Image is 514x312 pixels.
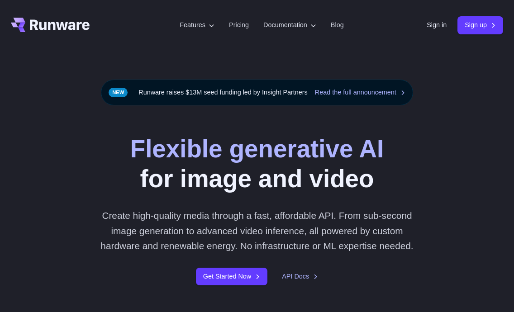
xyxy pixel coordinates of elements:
a: Pricing [229,20,249,30]
strong: Flexible generative AI [130,135,384,163]
a: Sign up [457,16,503,34]
h1: for image and video [130,134,384,194]
a: Blog [331,20,344,30]
a: API Docs [282,271,318,282]
a: Get Started Now [196,268,267,285]
label: Documentation [263,20,316,30]
div: Runware raises $13M seed funding led by Insight Partners [101,80,413,105]
label: Features [180,20,214,30]
a: Sign in [427,20,447,30]
a: Read the full announcement [315,87,405,98]
p: Create high-quality media through a fast, affordable API. From sub-second image generation to adv... [100,208,414,253]
a: Go to / [11,18,90,32]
